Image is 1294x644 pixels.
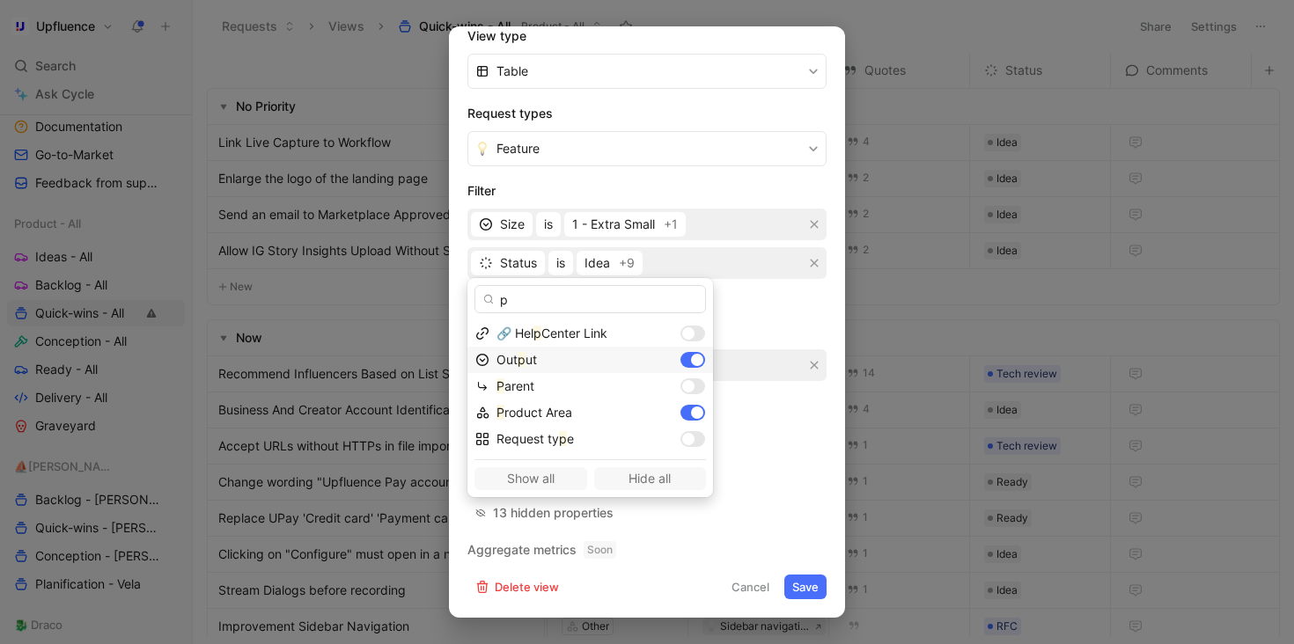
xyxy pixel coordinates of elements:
[496,352,518,367] span: Out
[602,468,699,489] span: Hide all
[559,431,567,446] mark: p
[504,405,572,420] span: roduct Area
[518,352,526,367] mark: p
[533,326,541,340] mark: p
[496,378,504,393] mark: P
[474,467,587,490] button: Show all
[594,467,707,490] button: Hide all
[504,378,534,393] span: arent
[482,468,579,489] span: Show all
[474,285,706,313] input: Search...
[496,405,504,420] mark: P
[496,431,559,446] span: Request ty
[496,326,533,340] span: 🔗 Hel
[541,326,607,340] span: Center Link
[526,352,537,367] span: ut
[567,431,574,446] span: e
